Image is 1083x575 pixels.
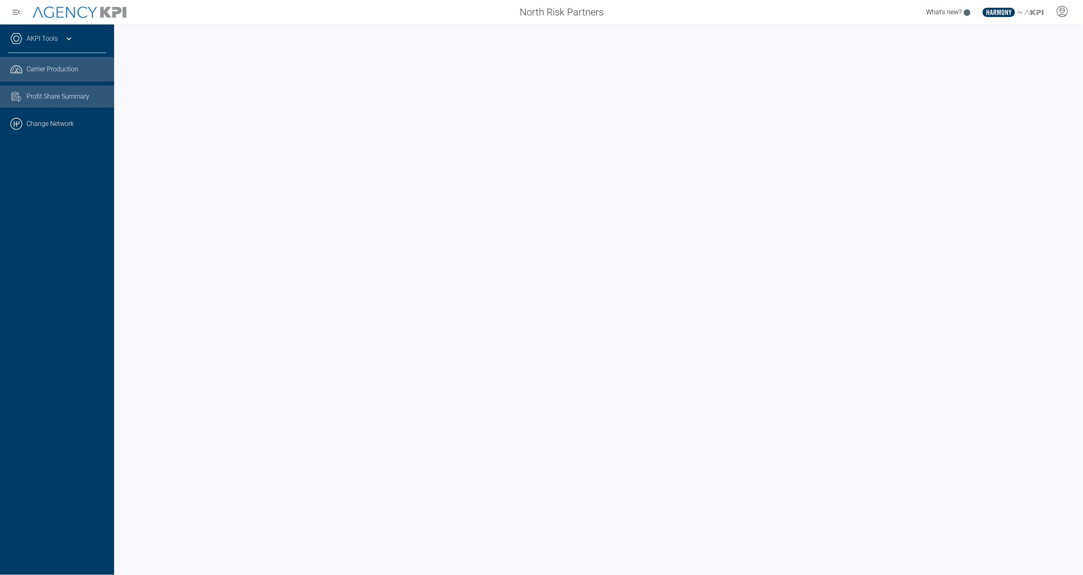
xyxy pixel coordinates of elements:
span: North Risk Partners [520,5,604,20]
span: What's new? [926,8,962,16]
span: Carrier Production [26,64,78,74]
a: AKPI Tools [26,34,58,44]
span: Profit Share Summary [26,92,89,101]
img: AgencyKPI [33,7,126,18]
